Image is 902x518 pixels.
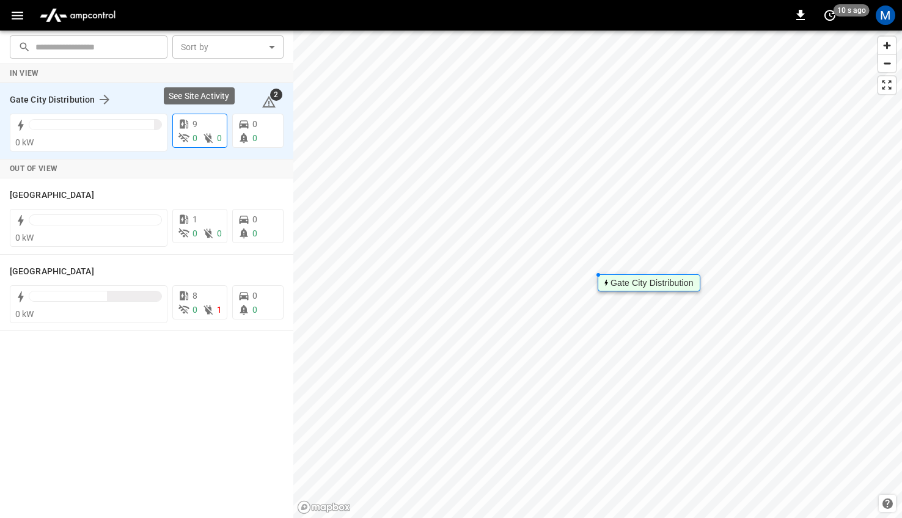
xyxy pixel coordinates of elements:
span: 0 [217,228,222,238]
h6: Huntington Beach [10,265,94,279]
span: 0 [252,305,257,315]
span: 9 [193,119,197,129]
strong: In View [10,69,39,78]
div: Map marker [598,274,700,291]
button: Zoom out [878,54,896,72]
span: 0 [252,119,257,129]
span: 0 kW [15,309,34,319]
div: profile-icon [876,5,895,25]
span: 0 [217,133,222,143]
button: set refresh interval [820,5,840,25]
span: 0 [193,305,197,315]
h6: Fresno [10,189,94,202]
span: 1 [193,214,197,224]
span: 10 s ago [834,4,870,16]
span: 2 [270,89,282,101]
div: Gate City Distribution [610,279,694,286]
button: Zoom in [878,37,896,54]
span: 0 [252,228,257,238]
span: 1 [217,305,222,315]
span: 0 [252,291,257,301]
canvas: Map [293,31,902,518]
strong: Out of View [10,164,57,173]
span: 0 kW [15,137,34,147]
h6: Gate City Distribution [10,93,95,107]
img: ampcontrol.io logo [35,4,120,27]
p: See Site Activity [169,90,230,102]
span: 8 [193,291,197,301]
span: 0 [252,214,257,224]
span: 0 [252,133,257,143]
span: Zoom out [878,55,896,72]
span: 0 kW [15,233,34,243]
a: Mapbox homepage [297,500,351,514]
span: 0 [193,228,197,238]
span: 0 [193,133,197,143]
